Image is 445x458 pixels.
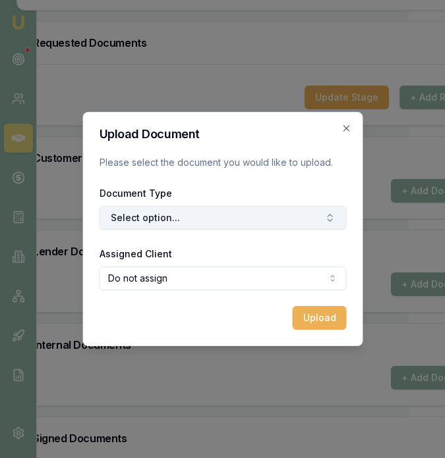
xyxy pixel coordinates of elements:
[99,188,171,199] label: Document Type
[99,128,346,140] h2: Upload Document
[99,248,171,259] label: Assigned Client
[292,306,346,330] button: Upload
[99,206,346,230] button: Select option...
[99,156,346,169] p: Please select the document you would like to upload.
